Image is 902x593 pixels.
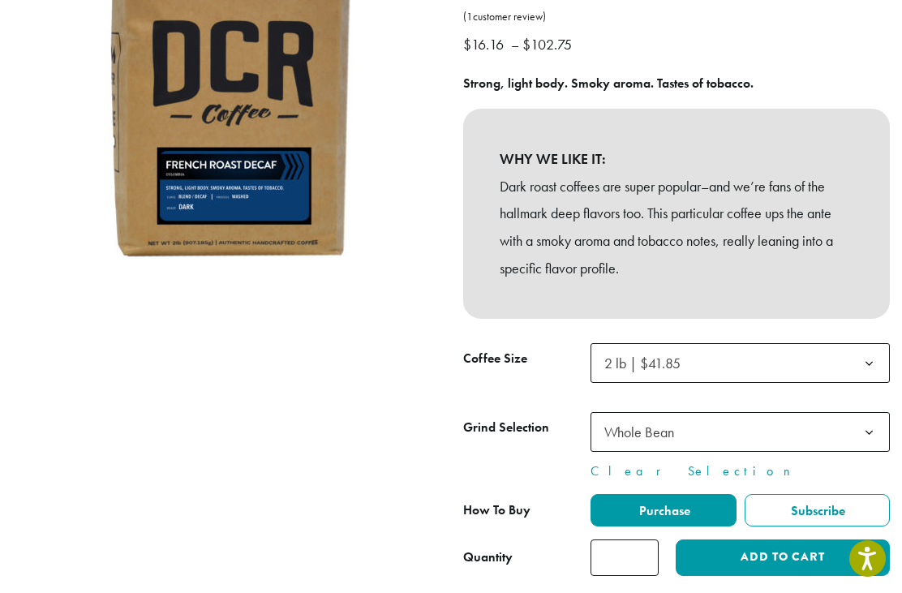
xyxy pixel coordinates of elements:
span: Subscribe [788,502,845,519]
div: Quantity [463,548,513,567]
span: $ [522,35,530,54]
span: 2 lb | $41.85 [598,347,697,379]
input: Product quantity [591,539,659,576]
span: $ [463,35,471,54]
p: Dark roast coffees are super popular–and we’re fans of the hallmark deep flavors too. This partic... [500,173,853,282]
label: Grind Selection [463,416,591,440]
span: How To Buy [463,501,530,518]
span: 1 [466,10,473,24]
span: Whole Bean [604,423,674,441]
span: 2 lb | $41.85 [604,354,681,372]
span: – [511,35,519,54]
bdi: 16.16 [463,35,508,54]
span: Purchase [637,502,690,519]
span: Whole Bean [598,416,690,448]
label: Coffee Size [463,347,591,371]
a: (1customer review) [463,9,890,25]
a: Clear Selection [591,462,890,481]
span: Whole Bean [591,412,890,452]
b: WHY WE LIKE IT: [500,145,853,173]
b: Strong, light body. Smoky aroma. Tastes of tobacco. [463,75,754,92]
span: 2 lb | $41.85 [591,343,890,383]
bdi: 102.75 [522,35,576,54]
button: Add to cart [676,539,890,576]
